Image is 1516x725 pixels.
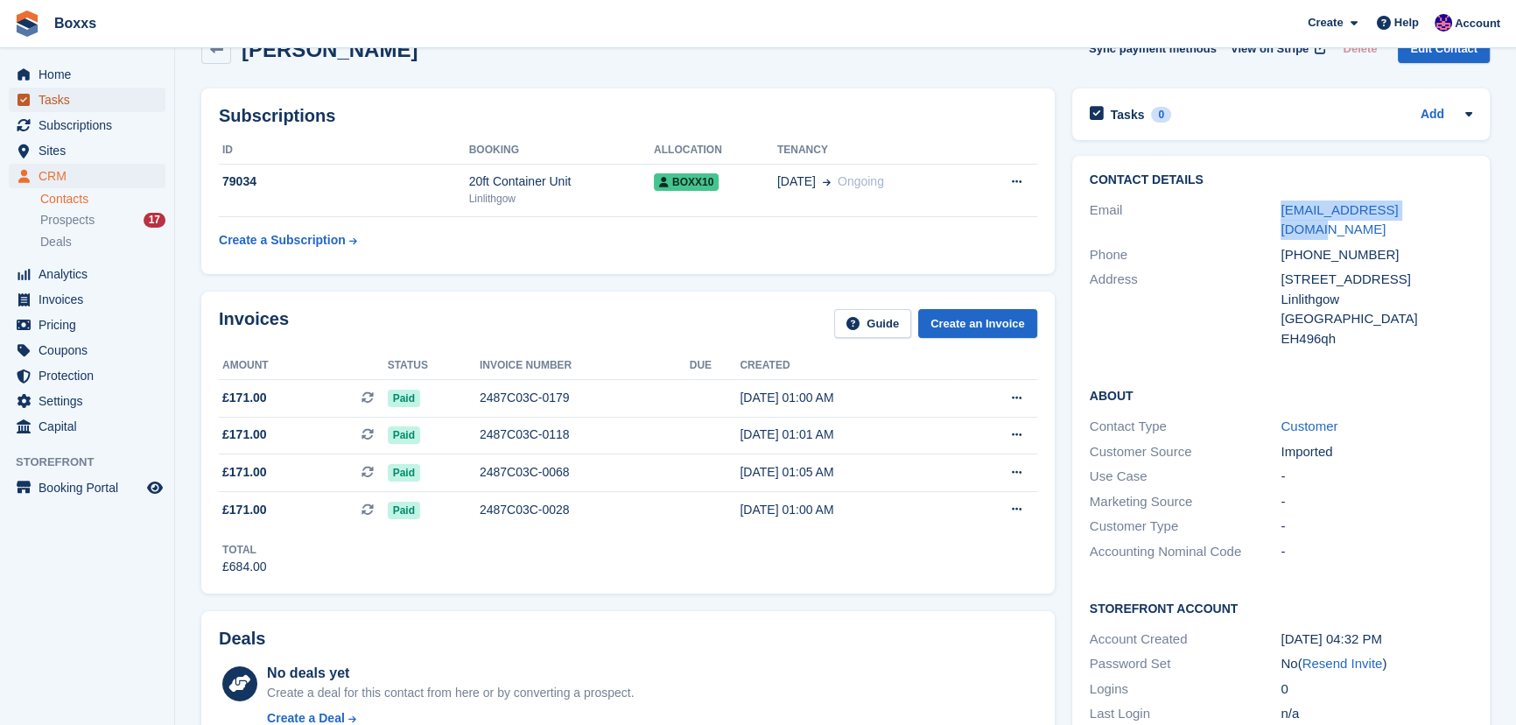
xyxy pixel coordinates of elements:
[1151,107,1171,123] div: 0
[40,212,95,229] span: Prospects
[40,211,165,229] a: Prospects 17
[1281,517,1472,537] div: -
[480,426,690,444] div: 2487C03C-0118
[222,558,267,576] div: £684.00
[1281,704,1472,724] div: n/a
[1090,599,1472,616] h2: Storefront Account
[480,352,690,380] th: Invoice number
[469,191,654,207] div: Linlithgow
[1224,34,1330,63] a: View on Stripe
[690,352,740,380] th: Due
[1281,419,1337,433] a: Customer
[1231,40,1309,58] span: View on Stripe
[1090,542,1281,562] div: Accounting Nominal Code
[9,287,165,312] a: menu
[388,352,480,380] th: Status
[40,191,165,208] a: Contacts
[1090,467,1281,487] div: Use Case
[1281,290,1472,310] div: Linlithgow
[9,113,165,137] a: menu
[388,502,420,519] span: Paid
[740,426,953,444] div: [DATE] 01:01 AM
[39,62,144,87] span: Home
[219,172,469,191] div: 79034
[838,174,884,188] span: Ongoing
[1089,34,1217,63] button: Sync payment methods
[834,309,911,338] a: Guide
[1090,270,1281,348] div: Address
[1090,517,1281,537] div: Customer Type
[1455,15,1500,32] span: Account
[1090,417,1281,437] div: Contact Type
[9,363,165,388] a: menu
[9,338,165,362] a: menu
[40,233,165,251] a: Deals
[14,11,40,37] img: stora-icon-8386f47178a22dfd0bd8f6a31ec36ba5ce8667c1dd55bd0f319d3a0aa187defe.svg
[1281,329,1472,349] div: EH496qh
[740,352,953,380] th: Created
[219,309,289,338] h2: Invoices
[9,389,165,413] a: menu
[16,454,174,471] span: Storefront
[1281,270,1472,290] div: [STREET_ADDRESS]
[388,464,420,482] span: Paid
[918,309,1037,338] a: Create an Invoice
[9,414,165,439] a: menu
[9,262,165,286] a: menu
[40,234,72,250] span: Deals
[219,352,388,380] th: Amount
[9,313,165,337] a: menu
[1281,245,1472,265] div: [PHONE_NUMBER]
[222,501,267,519] span: £171.00
[39,475,144,500] span: Booking Portal
[144,213,165,228] div: 17
[242,38,418,61] h2: [PERSON_NAME]
[144,477,165,498] a: Preview store
[39,389,144,413] span: Settings
[9,164,165,188] a: menu
[1090,654,1281,674] div: Password Set
[219,231,346,250] div: Create a Subscription
[1090,386,1472,404] h2: About
[1308,14,1343,32] span: Create
[47,9,103,38] a: Boxxs
[39,287,144,312] span: Invoices
[469,172,654,191] div: 20ft Container Unit
[219,137,469,165] th: ID
[222,389,267,407] span: £171.00
[1281,679,1472,700] div: 0
[1090,201,1281,240] div: Email
[1090,173,1472,187] h2: Contact Details
[39,88,144,112] span: Tasks
[740,463,953,482] div: [DATE] 01:05 AM
[222,426,267,444] span: £171.00
[1302,656,1383,671] a: Resend Invite
[39,363,144,388] span: Protection
[1281,654,1472,674] div: No
[39,164,144,188] span: CRM
[1336,34,1384,63] button: Delete
[1090,679,1281,700] div: Logins
[1281,542,1472,562] div: -
[777,172,816,191] span: [DATE]
[39,414,144,439] span: Capital
[480,501,690,519] div: 2487C03C-0028
[388,426,420,444] span: Paid
[219,629,265,649] h2: Deals
[1398,34,1490,63] a: Edit Contact
[9,138,165,163] a: menu
[1111,107,1145,123] h2: Tasks
[1435,14,1452,32] img: Jamie Malcolm
[1394,14,1419,32] span: Help
[9,62,165,87] a: menu
[740,501,953,519] div: [DATE] 01:00 AM
[39,138,144,163] span: Sites
[1090,245,1281,265] div: Phone
[1281,442,1472,462] div: Imported
[777,137,971,165] th: Tenancy
[39,313,144,337] span: Pricing
[267,663,634,684] div: No deals yet
[1281,202,1398,237] a: [EMAIL_ADDRESS][DOMAIN_NAME]
[39,338,144,362] span: Coupons
[480,389,690,407] div: 2487C03C-0179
